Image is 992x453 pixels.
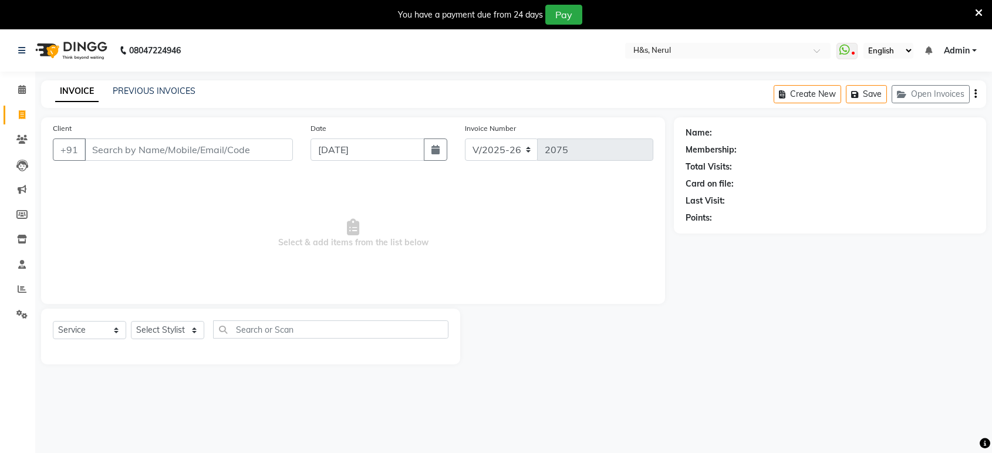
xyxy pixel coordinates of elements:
[53,138,86,161] button: +91
[686,127,712,139] div: Name:
[774,85,841,103] button: Create New
[892,85,970,103] button: Open Invoices
[213,320,448,339] input: Search or Scan
[686,195,725,207] div: Last Visit:
[30,34,110,67] img: logo
[686,161,732,173] div: Total Visits:
[311,123,326,134] label: Date
[943,406,980,441] iframe: chat widget
[398,9,543,21] div: You have a payment due from 24 days
[55,81,99,102] a: INVOICE
[686,178,734,190] div: Card on file:
[465,123,516,134] label: Invoice Number
[113,86,195,96] a: PREVIOUS INVOICES
[545,5,582,25] button: Pay
[846,85,887,103] button: Save
[686,212,712,224] div: Points:
[53,175,653,292] span: Select & add items from the list below
[53,123,72,134] label: Client
[944,45,970,57] span: Admin
[85,138,293,161] input: Search by Name/Mobile/Email/Code
[686,144,737,156] div: Membership:
[129,34,181,67] b: 08047224946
